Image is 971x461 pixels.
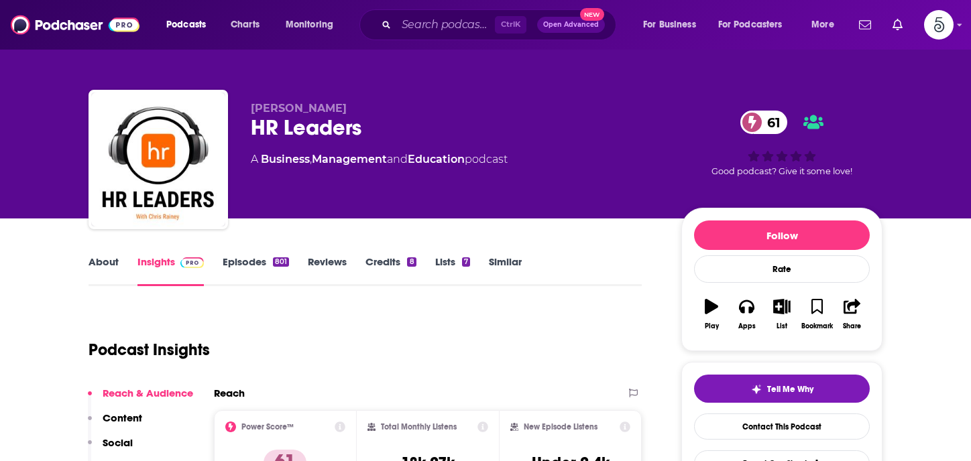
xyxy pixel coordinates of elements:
button: Reach & Audience [88,387,193,411]
span: For Business [643,15,696,34]
span: Good podcast? Give it some love! [711,166,852,176]
button: open menu [276,14,351,36]
div: List [777,322,787,330]
span: Logged in as Spiral5-G2 [924,10,954,40]
a: Credits8 [365,255,416,286]
span: Charts [231,15,260,34]
h2: Power Score™ [241,422,294,432]
span: , [310,153,312,166]
a: Similar [489,255,522,286]
a: Episodes801 [223,255,289,286]
input: Search podcasts, credits, & more... [396,14,495,36]
button: open menu [709,14,802,36]
img: HR Leaders [91,92,225,226]
button: Open AdvancedNew [537,17,605,33]
button: Bookmark [799,290,834,338]
span: Open Advanced [543,21,599,28]
button: Follow [694,220,870,250]
a: Management [312,153,387,166]
div: A podcast [251,151,508,168]
a: Lists7 [435,255,470,286]
h2: Reach [214,387,245,399]
a: InsightsPodchaser Pro [137,255,204,286]
h2: New Episode Listens [524,422,597,432]
p: Content [103,411,142,424]
button: open menu [157,14,223,36]
a: Business [261,153,310,166]
div: Share [843,322,861,330]
div: 801 [273,257,289,267]
button: Apps [729,290,764,338]
span: For Podcasters [718,15,783,34]
img: tell me why sparkle [751,384,762,395]
img: Podchaser Pro [180,257,204,268]
button: tell me why sparkleTell Me Why [694,375,870,403]
a: Show notifications dropdown [854,13,876,36]
button: open menu [634,14,713,36]
a: Charts [222,14,268,36]
button: Play [694,290,729,338]
h2: Total Monthly Listens [381,422,457,432]
div: Play [705,322,719,330]
button: Social [88,436,133,461]
span: [PERSON_NAME] [251,102,347,115]
div: Rate [694,255,870,283]
a: Show notifications dropdown [887,13,908,36]
div: 8 [407,257,416,267]
span: Tell Me Why [767,384,813,395]
a: Education [408,153,465,166]
img: User Profile [924,10,954,40]
p: Social [103,436,133,449]
p: Reach & Audience [103,387,193,399]
span: 61 [754,111,787,134]
div: 61Good podcast? Give it some love! [681,102,882,185]
a: Contact This Podcast [694,413,870,440]
div: Apps [738,322,756,330]
button: Share [835,290,870,338]
span: More [811,15,834,34]
a: Reviews [308,255,347,286]
span: and [387,153,408,166]
div: 7 [462,257,470,267]
div: Bookmark [801,322,833,330]
span: Ctrl K [495,16,526,34]
a: About [89,255,119,286]
button: List [764,290,799,338]
img: Podchaser - Follow, Share and Rate Podcasts [11,12,139,38]
div: Search podcasts, credits, & more... [372,9,629,40]
button: Show profile menu [924,10,954,40]
span: New [580,8,604,21]
button: Content [88,411,142,436]
span: Monitoring [286,15,333,34]
h1: Podcast Insights [89,340,210,360]
button: open menu [802,14,851,36]
span: Podcasts [166,15,206,34]
a: 61 [740,111,787,134]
